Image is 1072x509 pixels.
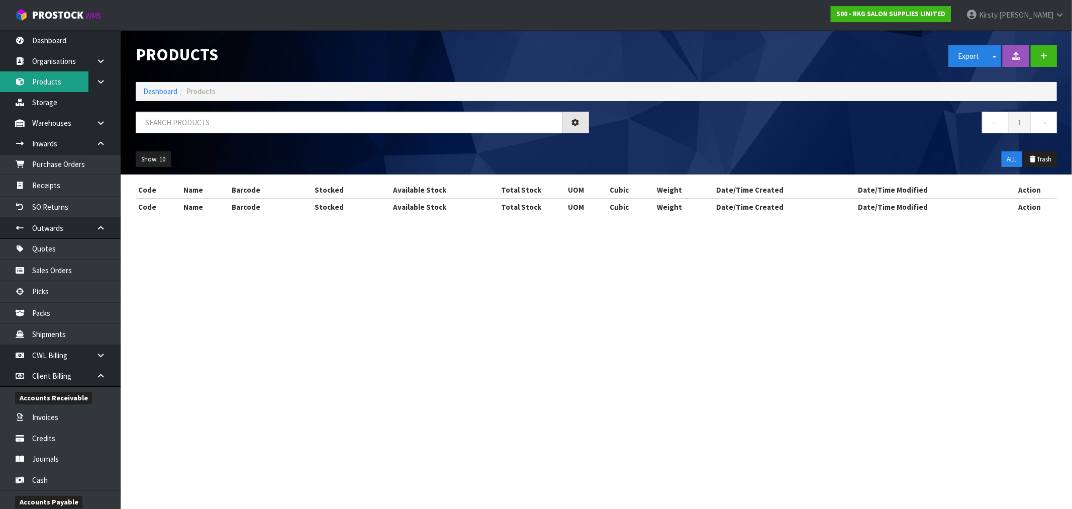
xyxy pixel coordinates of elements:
th: Stocked [296,199,362,215]
a: S00 - RKG SALON SUPPLIES LIMITED [831,6,951,22]
span: Accounts Receivable [15,392,92,404]
th: Stocked [296,182,362,198]
th: Code [136,182,181,198]
nav: Page navigation [604,112,1057,136]
th: Name [181,182,229,198]
th: Cubic [607,182,654,198]
input: Search products [136,112,563,133]
th: Code [136,199,181,215]
th: Total Stock [477,182,566,198]
img: cube-alt.png [15,9,28,21]
th: Weight [654,199,714,215]
th: UOM [566,182,607,198]
th: Action [1003,199,1057,215]
th: Date/Time Created [714,182,856,198]
th: Barcode [229,182,295,198]
span: [PERSON_NAME] [999,10,1053,20]
strong: S00 - RKG SALON SUPPLIES LIMITED [836,10,945,18]
th: UOM [566,199,607,215]
th: Date/Time Created [714,199,856,215]
a: 1 [1008,112,1031,133]
th: Date/Time Modified [856,199,1003,215]
a: ← [982,112,1009,133]
span: Kirsty [979,10,998,20]
button: Show: 10 [136,151,171,167]
th: Action [1003,182,1057,198]
button: ALL [1002,151,1022,167]
span: Accounts Payable [15,496,82,508]
th: Available Stock [362,199,477,215]
th: Name [181,199,229,215]
th: Total Stock [477,199,566,215]
small: WMS [85,11,101,21]
th: Date/Time Modified [856,182,1003,198]
th: Weight [654,182,714,198]
h1: Products [136,45,589,64]
th: Available Stock [362,182,477,198]
a: → [1030,112,1057,133]
th: Barcode [229,199,295,215]
button: Trash [1023,151,1057,167]
button: Export [948,45,989,67]
a: Dashboard [143,87,177,96]
th: Cubic [607,199,654,215]
span: Products [186,87,216,96]
span: ProStock [32,9,83,22]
